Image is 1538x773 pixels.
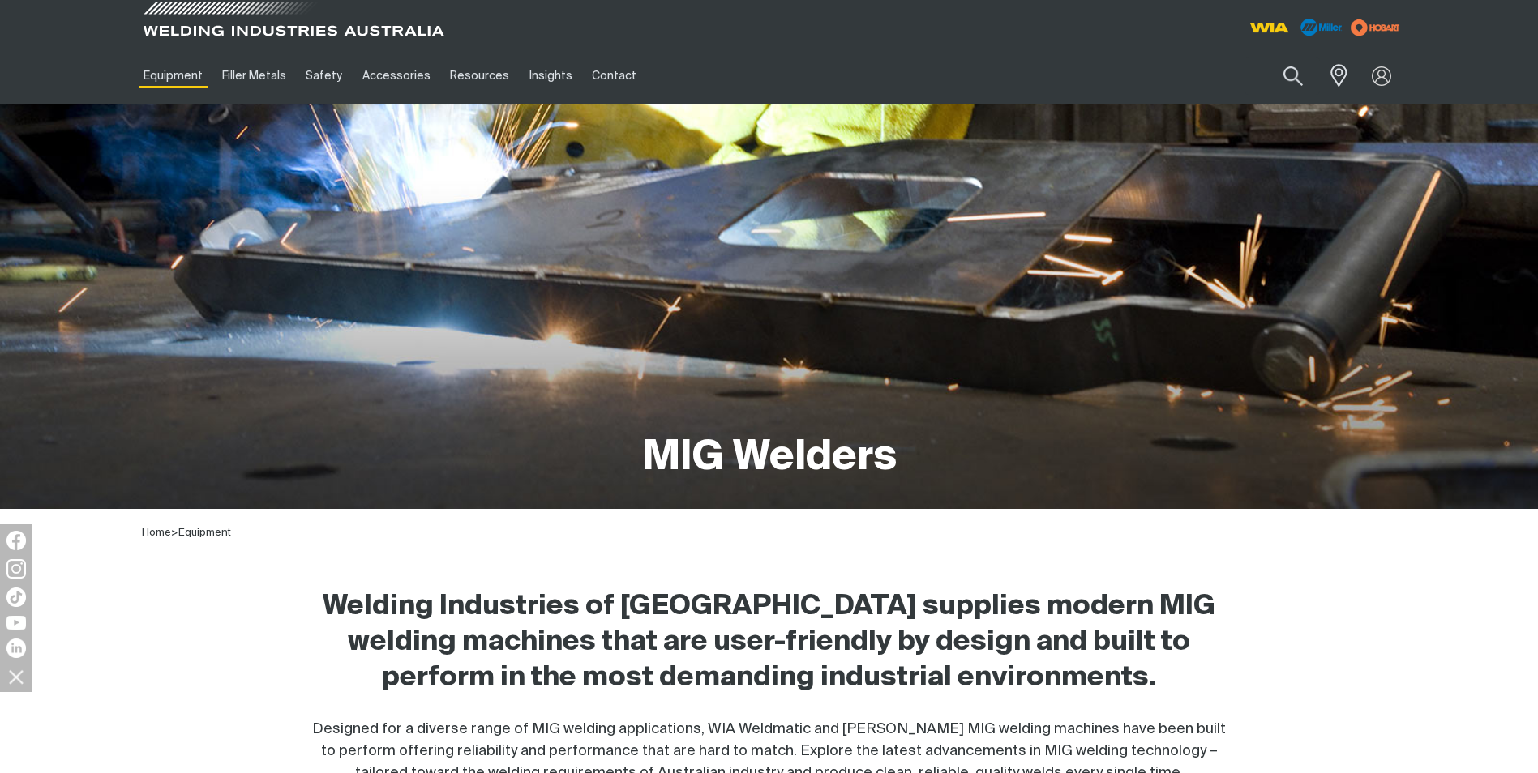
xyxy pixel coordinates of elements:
img: Facebook [6,531,26,550]
img: Instagram [6,559,26,579]
span: > [171,527,178,538]
a: Safety [296,48,352,104]
a: Equipment [134,48,212,104]
input: Product name or item number... [1245,57,1320,95]
a: Home [142,527,171,538]
a: Filler Metals [212,48,296,104]
a: Equipment [178,527,231,538]
img: LinkedIn [6,638,26,658]
img: hide socials [2,663,30,690]
img: YouTube [6,616,26,630]
a: Insights [519,48,581,104]
img: TikTok [6,587,26,607]
button: Search products [1266,57,1321,95]
a: Contact [582,48,646,104]
a: Accessories [353,48,440,104]
nav: Main [134,48,1087,104]
h2: Welding Industries of [GEOGRAPHIC_DATA] supplies modern MIG welding machines that are user-friend... [312,589,1227,696]
img: miller [1346,15,1405,40]
a: Resources [440,48,519,104]
h1: MIG Welders [642,432,897,485]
